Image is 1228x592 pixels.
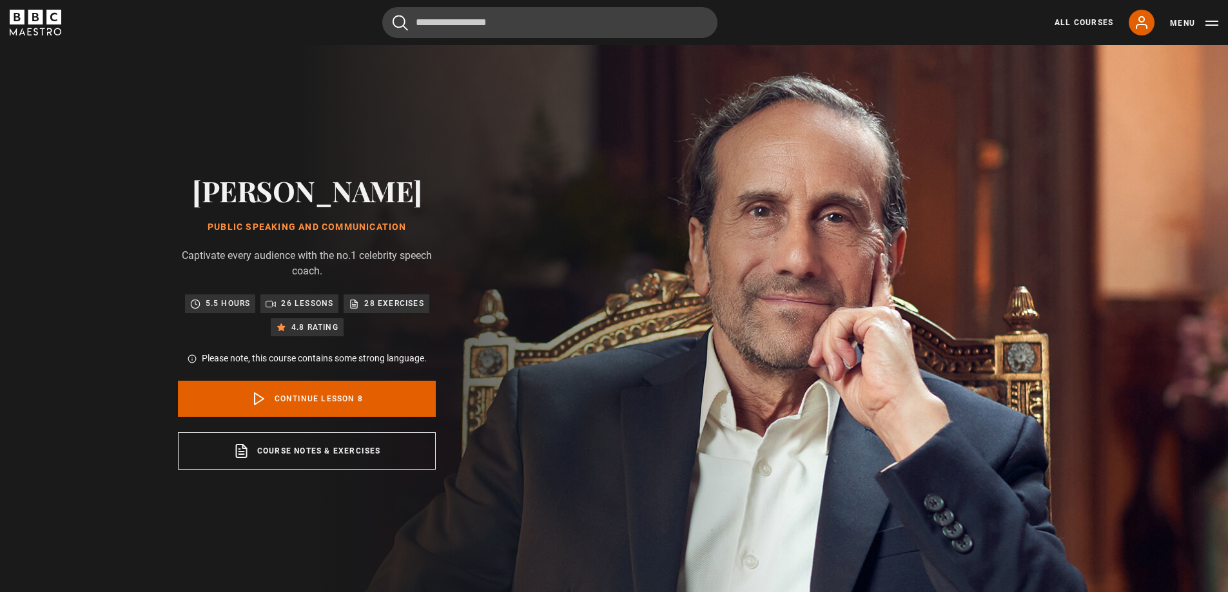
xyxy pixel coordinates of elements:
[178,174,436,207] h2: [PERSON_NAME]
[382,7,717,38] input: Search
[281,297,333,310] p: 26 lessons
[364,297,424,310] p: 28 exercises
[178,222,436,233] h1: Public Speaking and Communication
[178,381,436,417] a: Continue lesson 8
[178,432,436,470] a: Course notes & exercises
[10,10,61,35] svg: BBC Maestro
[1170,17,1218,30] button: Toggle navigation
[1055,17,1113,28] a: All Courses
[202,352,427,365] p: Please note, this course contains some strong language.
[178,248,436,279] p: Captivate every audience with the no.1 celebrity speech coach.
[291,321,338,334] p: 4.8 rating
[206,297,251,310] p: 5.5 hours
[393,15,408,31] button: Submit the search query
